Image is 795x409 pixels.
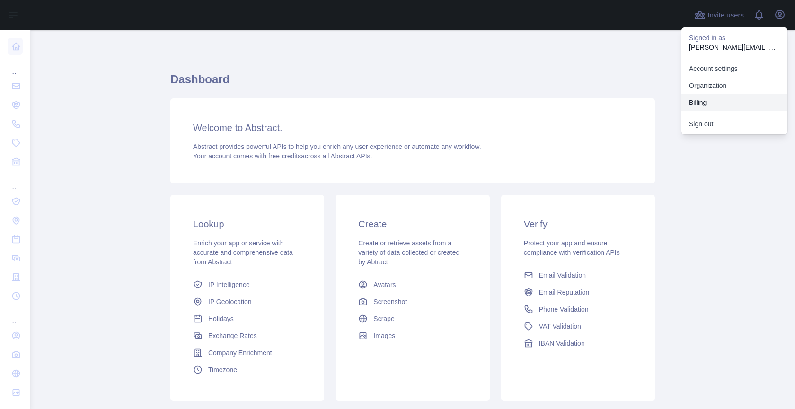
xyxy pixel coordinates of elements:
p: [PERSON_NAME][EMAIL_ADDRESS][PERSON_NAME][DOMAIN_NAME] [689,43,780,52]
a: Phone Validation [520,301,636,318]
a: IBAN Validation [520,335,636,352]
span: Scrape [373,314,394,323]
a: Images [354,327,470,344]
span: Phone Validation [539,305,589,314]
span: IP Intelligence [208,280,250,289]
a: IP Intelligence [189,276,305,293]
span: Company Enrichment [208,348,272,357]
span: Exchange Rates [208,331,257,340]
a: Avatars [354,276,470,293]
button: Sign out [681,115,787,132]
a: Organization [681,77,787,94]
a: Scrape [354,310,470,327]
span: Enrich your app or service with accurate and comprehensive data from Abstract [193,239,293,266]
span: Images [373,331,395,340]
h1: Dashboard [170,72,655,95]
h3: Welcome to Abstract. [193,121,632,134]
span: Avatars [373,280,396,289]
a: Email Validation [520,267,636,284]
span: Invite users [707,10,744,21]
a: Exchange Rates [189,327,305,344]
a: Account settings [681,60,787,77]
a: IP Geolocation [189,293,305,310]
a: Company Enrichment [189,344,305,361]
div: ... [8,57,23,76]
a: VAT Validation [520,318,636,335]
a: Screenshot [354,293,470,310]
span: Email Validation [539,270,586,280]
span: Create or retrieve assets from a variety of data collected or created by Abtract [358,239,459,266]
h3: Create [358,218,467,231]
a: Holidays [189,310,305,327]
span: free credits [268,152,301,160]
span: Your account comes with across all Abstract APIs. [193,152,372,160]
div: ... [8,172,23,191]
button: Billing [681,94,787,111]
h3: Verify [524,218,632,231]
div: ... [8,306,23,325]
span: Timezone [208,365,237,374]
span: Screenshot [373,297,407,306]
p: Signed in as [689,33,780,43]
span: Email Reputation [539,287,590,297]
span: IP Geolocation [208,297,252,306]
span: Protect your app and ensure compliance with verification APIs [524,239,620,256]
span: VAT Validation [539,322,581,331]
span: Abstract provides powerful APIs to help you enrich any user experience or automate any workflow. [193,143,481,150]
span: Holidays [208,314,234,323]
a: Timezone [189,361,305,378]
button: Invite users [692,8,746,23]
span: IBAN Validation [539,339,585,348]
a: Email Reputation [520,284,636,301]
h3: Lookup [193,218,301,231]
